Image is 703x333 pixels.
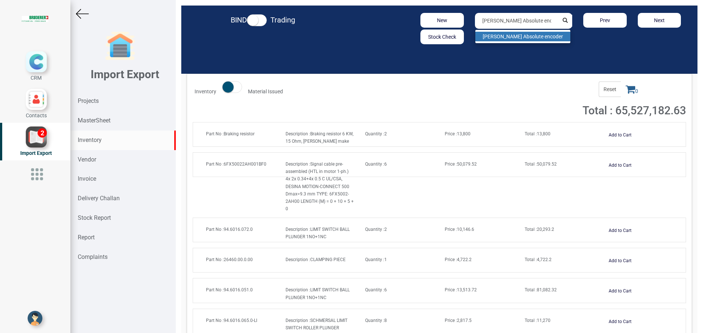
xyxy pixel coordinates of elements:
[445,318,472,323] span: 2,817.5
[286,257,310,262] strong: Description :
[286,162,310,167] strong: Description :
[420,30,464,44] button: Stock Check
[206,162,266,167] span: 6FX50022AH001BF0
[286,227,310,232] strong: Description :
[78,136,102,143] strong: Inventory
[206,162,224,167] strong: Part No :
[599,81,621,97] span: Reset
[286,287,310,292] strong: Description :
[483,34,561,39] strong: [PERSON_NAME] Absolute encode
[445,227,474,232] span: 10,146.6
[604,316,636,327] button: Add to Cart
[270,15,295,24] strong: Trading
[206,131,255,136] span: Braking resistor
[604,160,636,171] button: Add to Cart
[525,287,537,292] strong: Total :
[365,131,384,136] strong: Quantity :
[445,287,477,292] span: 13,513.72
[78,117,111,124] strong: MasterSheet
[206,318,224,323] strong: Part No :
[475,32,570,41] a: [PERSON_NAME] Absolute encoder
[206,257,253,262] span: 26460.00.0.00
[525,257,552,262] span: 4,722.2
[195,89,216,94] strong: Inventory
[365,257,384,262] strong: Quantity :
[525,131,537,136] strong: Total :
[365,162,387,167] span: 6
[525,227,554,232] span: 20,293.2
[604,286,636,296] button: Add to Cart
[365,318,387,323] span: 8
[248,89,283,94] strong: Material Issued
[286,162,354,211] span: Signal cable pre-assembled (HTL in motor 1-ph.) 4x 2x 0.34+4x 0.5 C UL/CSA, DESINA MOTION-CONNECT...
[525,162,557,167] span: 50,079.52
[365,287,387,292] span: 6
[445,162,457,167] strong: Price :
[78,234,95,241] strong: Report
[365,227,387,232] span: 2
[525,318,550,323] span: 11,270
[206,287,253,292] span: 94.6016.051.0
[286,131,353,144] span: Braking resistor 6 KW, 15 Ohm, [PERSON_NAME] make
[525,131,550,136] span: 13,800
[206,318,257,323] span: 94.6016.065.0-LI
[445,257,472,262] span: 4,722.2
[445,227,457,232] strong: Price :
[20,150,52,156] span: Import Export
[286,257,346,262] span: CLAMPING PIECE
[604,256,636,266] button: Add to Cart
[78,97,99,104] strong: Projects
[365,287,384,292] strong: Quantity :
[525,257,537,262] strong: Total :
[525,318,537,323] strong: Total :
[31,75,42,81] span: CRM
[78,156,96,163] strong: Vendor
[365,257,387,262] span: 1
[105,31,135,61] img: garage-closed.png
[445,131,471,136] span: 13,800
[604,130,636,141] button: Add to Cart
[365,227,384,232] strong: Quantity :
[206,257,224,262] strong: Part No :
[445,287,457,292] strong: Price :
[604,225,636,236] button: Add to Cart
[445,131,457,136] strong: Price :
[525,162,537,167] strong: Total :
[78,175,96,182] strong: Invoice
[445,162,477,167] span: 50,079.52
[286,227,350,239] span: LIMIT SWITCH BALL PLUNGER 1NO+1NC
[531,104,686,117] h2: Total : 65,527,182.63
[445,318,457,323] strong: Price :
[286,131,310,136] strong: Description :
[78,214,111,221] strong: Stock Report
[420,13,464,28] button: New
[525,227,537,232] strong: Total :
[206,131,224,136] strong: Part No :
[475,13,559,29] input: Search by product
[38,128,47,138] div: 2
[638,13,681,28] button: Next
[365,318,384,323] strong: Quantity :
[621,81,643,97] span: 0
[286,318,310,323] strong: Description :
[78,195,120,202] strong: Delivery Challan
[26,112,47,118] span: Contacts
[91,68,159,81] b: Import Export
[206,227,253,232] span: 94.6016.072.0
[525,287,557,292] span: 81,082.32
[206,287,224,292] strong: Part No :
[206,227,224,232] strong: Part No :
[78,253,108,260] strong: Complaints
[583,13,626,28] button: Prev
[286,287,350,300] span: LIMIT SWITCH BALL PLUNGER 1NO+1NC
[365,131,387,136] span: 2
[365,162,384,167] strong: Quantity :
[445,257,457,262] strong: Price :
[231,15,247,24] strong: BIND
